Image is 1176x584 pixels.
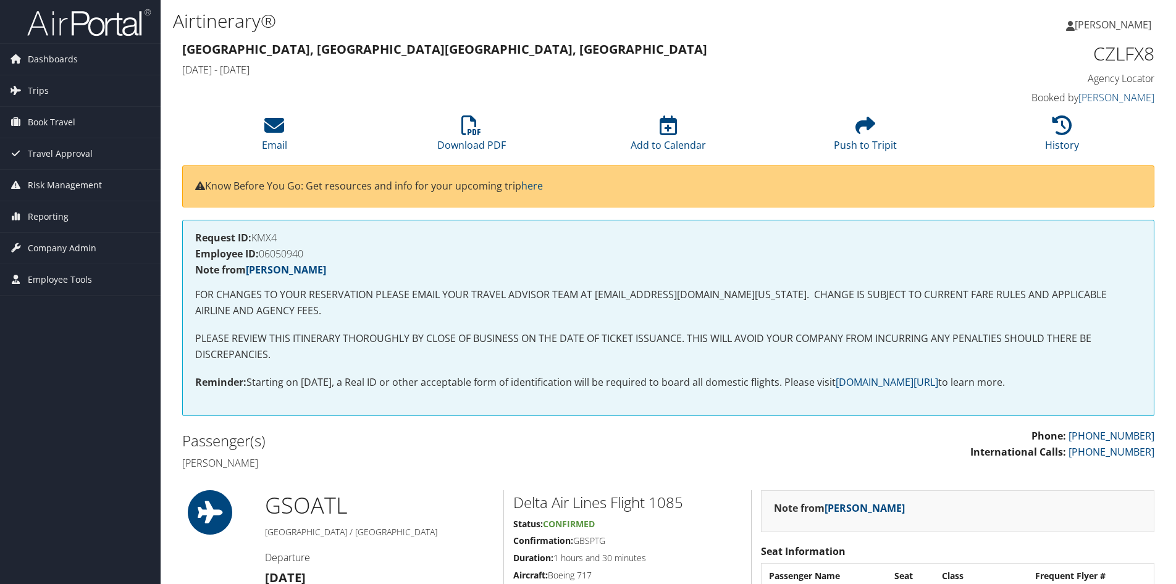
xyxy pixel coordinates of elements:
span: [PERSON_NAME] [1075,18,1151,31]
span: Travel Approval [28,138,93,169]
strong: Seat Information [761,544,846,558]
span: Employee Tools [28,264,92,295]
h5: GBSPTG [513,535,742,547]
h1: GSO ATL [265,490,494,521]
a: [PERSON_NAME] [1078,91,1154,104]
h4: Booked by [925,91,1154,104]
a: [PERSON_NAME] [825,501,905,515]
strong: Duration: [513,552,553,564]
strong: Request ID: [195,231,251,244]
a: here [521,179,543,193]
span: Company Admin [28,233,96,264]
a: History [1045,122,1079,152]
strong: Note from [774,501,905,515]
h5: Boeing 717 [513,569,742,582]
p: Starting on [DATE], a Real ID or other acceptable form of identification will be required to boar... [195,375,1141,391]
a: Add to Calendar [631,122,706,152]
strong: Status: [513,518,543,530]
strong: Employee ID: [195,247,259,261]
strong: Phone: [1031,429,1066,443]
h2: Delta Air Lines Flight 1085 [513,492,742,513]
span: Reporting [28,201,69,232]
p: Know Before You Go: Get resources and info for your upcoming trip [195,178,1141,194]
a: [PERSON_NAME] [246,263,326,277]
strong: Confirmation: [513,535,573,546]
a: [PHONE_NUMBER] [1069,429,1154,443]
a: [PHONE_NUMBER] [1069,445,1154,459]
h1: Airtinerary® [173,8,833,34]
strong: Note from [195,263,326,277]
a: [DOMAIN_NAME][URL] [836,375,938,389]
h2: Passenger(s) [182,430,659,451]
a: Download PDF [437,122,506,152]
h4: Agency Locator [925,72,1154,85]
strong: Reminder: [195,375,246,389]
h4: KMX4 [195,233,1141,243]
p: PLEASE REVIEW THIS ITINERARY THOROUGHLY BY CLOSE OF BUSINESS ON THE DATE OF TICKET ISSUANCE. THIS... [195,331,1141,362]
a: [PERSON_NAME] [1066,6,1164,43]
p: FOR CHANGES TO YOUR RESERVATION PLEASE EMAIL YOUR TRAVEL ADVISOR TEAM AT [EMAIL_ADDRESS][DOMAIN_N... [195,287,1141,319]
span: Risk Management [28,170,102,201]
span: Confirmed [543,518,595,530]
a: Push to Tripit [834,122,897,152]
span: Book Travel [28,107,75,138]
h5: [GEOGRAPHIC_DATA] / [GEOGRAPHIC_DATA] [265,526,494,538]
h4: [DATE] - [DATE] [182,63,907,77]
h5: 1 hours and 30 minutes [513,552,742,564]
h4: Departure [265,551,494,564]
h4: [PERSON_NAME] [182,456,659,470]
h4: 06050940 [195,249,1141,259]
h1: CZLFX8 [925,41,1154,67]
span: Trips [28,75,49,106]
a: Email [262,122,287,152]
strong: [GEOGRAPHIC_DATA], [GEOGRAPHIC_DATA] [GEOGRAPHIC_DATA], [GEOGRAPHIC_DATA] [182,41,707,57]
span: Dashboards [28,44,78,75]
strong: International Calls: [970,445,1066,459]
strong: Aircraft: [513,569,548,581]
img: airportal-logo.png [27,8,151,37]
